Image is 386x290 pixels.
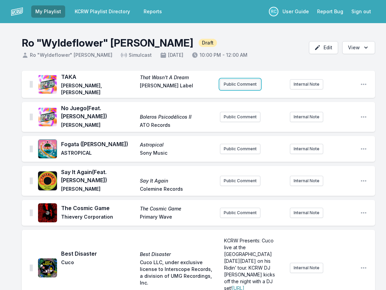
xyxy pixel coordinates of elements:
[140,259,215,286] span: Cuco LLC, under exclusive license to Interscope Records, a division of UMG Recordings, Inc.
[30,265,33,271] img: Drag Handle
[140,177,215,184] span: Say It Again
[38,107,57,126] img: Boleros Psicodélicos II
[160,52,183,58] span: [DATE]
[360,209,367,216] button: Open playlist item options
[22,37,193,49] h1: Ro "Wyldeflower" [PERSON_NAME]
[313,5,347,18] a: Report Bug
[290,79,323,89] button: Internal Note
[290,208,323,218] button: Internal Note
[61,186,136,194] span: [PERSON_NAME]
[30,81,33,88] img: Drag Handle
[347,5,375,18] button: Sign out
[140,122,215,130] span: ATO Records
[220,112,260,122] button: Public Comment
[61,73,136,81] span: TAKA
[22,52,112,58] span: Ro "Wyldeflower" [PERSON_NAME]
[38,203,57,222] img: The Cosmic Game
[360,114,367,120] button: Open playlist item options
[38,171,57,190] img: Say It Again
[61,82,136,96] span: [PERSON_NAME], [PERSON_NAME]
[309,41,338,54] button: Edit
[220,176,260,186] button: Public Comment
[360,265,367,271] button: Open playlist item options
[61,168,136,184] span: Say It Again (Feat. [PERSON_NAME])
[30,146,33,152] img: Drag Handle
[360,146,367,152] button: Open playlist item options
[61,104,136,120] span: No Juego (Feat. [PERSON_NAME])
[191,52,247,58] span: 10:00 PM - 12:00 AM
[31,5,65,18] a: My Playlist
[360,177,367,184] button: Open playlist item options
[290,144,323,154] button: Internal Note
[140,5,166,18] a: Reports
[220,144,260,154] button: Public Comment
[71,5,134,18] a: KCRW Playlist Directory
[30,209,33,216] img: Drag Handle
[278,5,313,18] a: User Guide
[140,205,215,212] span: The Cosmic Game
[38,75,57,94] img: That Wasn't A Dream
[360,81,367,88] button: Open playlist item options
[61,214,136,222] span: Thievery Corporation
[290,263,323,273] button: Internal Note
[140,74,215,81] span: That Wasn't A Dream
[140,141,215,148] span: Astropical
[61,122,136,130] span: [PERSON_NAME]
[140,82,215,96] span: [PERSON_NAME] Label
[61,140,136,148] span: Fogata ([PERSON_NAME])
[121,52,152,58] span: Simulcast
[61,150,136,158] span: ASTROPICAL
[199,39,217,47] span: Draft
[30,114,33,120] img: Drag Handle
[290,176,323,186] button: Internal Note
[61,204,136,212] span: The Cosmic Game
[140,150,215,158] span: Sony Music
[342,41,375,54] button: Open options
[269,7,278,16] p: Rocio Contreras
[140,114,215,120] span: Boleros Psicodélicos II
[38,258,57,277] img: Best Disaster
[61,259,136,286] span: Cuco
[11,5,23,18] img: logo-white-87cec1fa9cbef997252546196dc51331.png
[220,208,260,218] button: Public Comment
[140,214,215,222] span: Primary Wave
[290,112,323,122] button: Internal Note
[140,251,215,258] span: Best Disaster
[140,186,215,194] span: Colemine Records
[30,177,33,184] img: Drag Handle
[61,250,136,258] span: Best Disaster
[38,139,57,158] img: Astropical
[220,79,260,89] button: Public Comment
